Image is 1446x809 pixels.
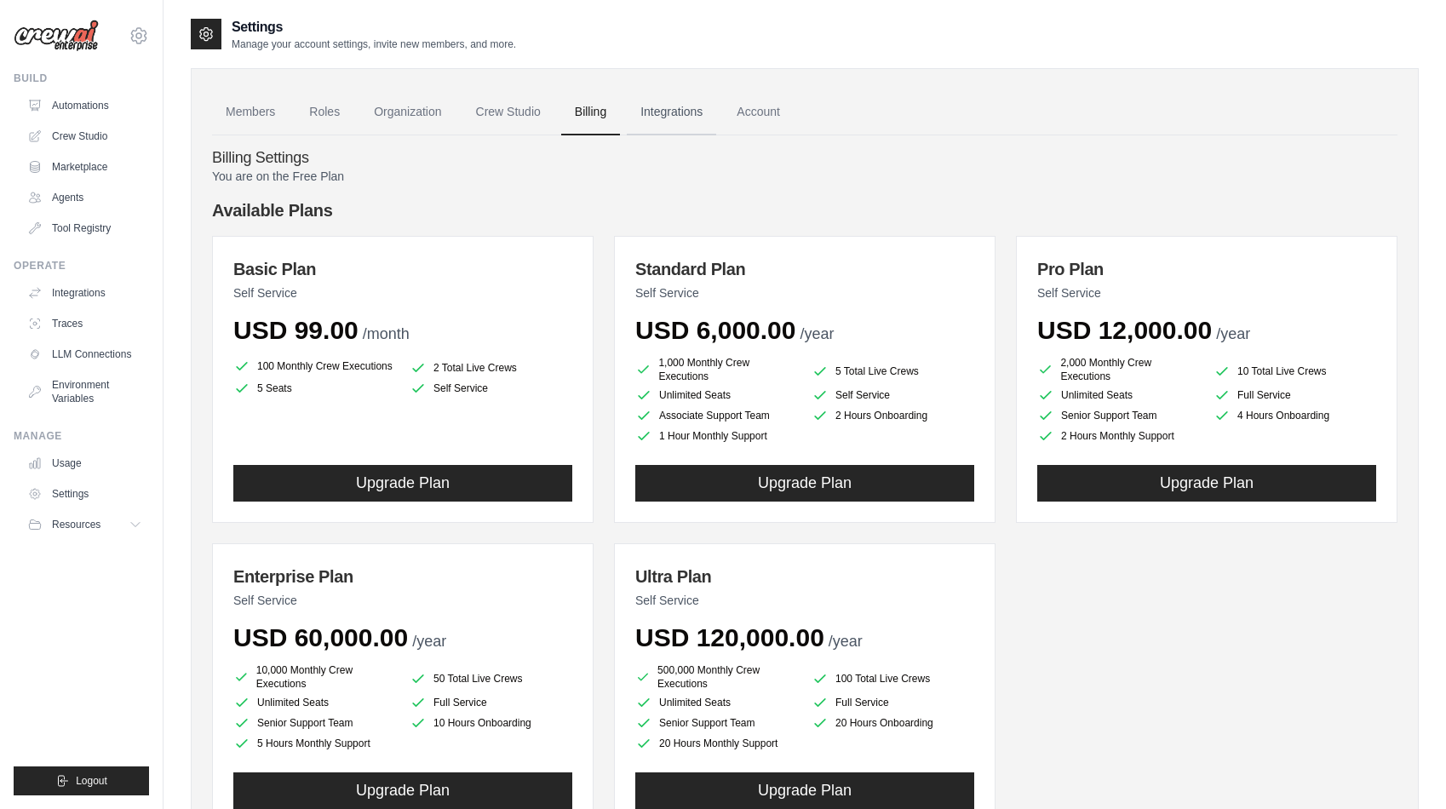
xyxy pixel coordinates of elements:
a: Integrations [20,279,149,307]
li: 1,000 Monthly Crew Executions [635,356,798,383]
li: 50 Total Live Crews [410,667,572,691]
span: USD 60,000.00 [233,623,408,651]
h3: Ultra Plan [635,565,974,588]
li: 2 Hours Onboarding [812,407,974,424]
li: 5 Seats [233,380,396,397]
div: Manage [14,429,149,443]
h3: Pro Plan [1037,257,1376,281]
a: Integrations [627,89,716,135]
li: 20 Hours Monthly Support [635,735,798,752]
li: Full Service [812,694,974,711]
li: 500,000 Monthly Crew Executions [635,663,798,691]
button: Upgrade Plan [233,772,572,809]
li: Unlimited Seats [635,694,798,711]
span: USD 120,000.00 [635,623,824,651]
a: Crew Studio [462,89,554,135]
p: You are on the Free Plan [212,168,1397,185]
a: Settings [20,480,149,508]
li: 10 Total Live Crews [1214,359,1376,383]
a: LLM Connections [20,341,149,368]
span: Resources [52,518,100,531]
img: Logo [14,20,99,52]
li: Self Service [410,380,572,397]
li: 100 Monthly Crew Executions [233,356,396,376]
button: Upgrade Plan [233,465,572,502]
a: Traces [20,310,149,337]
a: Roles [296,89,353,135]
span: /year [800,325,834,342]
h2: Settings [232,17,516,37]
p: Manage your account settings, invite new members, and more. [232,37,516,51]
li: 10,000 Monthly Crew Executions [233,663,396,691]
li: Associate Support Team [635,407,798,424]
span: /month [363,325,410,342]
a: Agents [20,184,149,211]
h3: Standard Plan [635,257,974,281]
span: /year [1216,325,1250,342]
li: Unlimited Seats [1037,387,1200,404]
p: Self Service [233,592,572,609]
li: Full Service [410,694,572,711]
span: Logout [76,774,107,788]
span: USD 12,000.00 [1037,316,1212,344]
li: 4 Hours Onboarding [1214,407,1376,424]
a: Tool Registry [20,215,149,242]
button: Upgrade Plan [635,772,974,809]
h4: Available Plans [212,198,1397,222]
a: Automations [20,92,149,119]
a: Billing [561,89,620,135]
p: Self Service [1037,284,1376,301]
li: Senior Support Team [233,714,396,732]
a: Members [212,89,289,135]
a: Marketplace [20,153,149,181]
span: USD 6,000.00 [635,316,795,344]
span: /year [829,633,863,650]
li: 5 Total Live Crews [812,359,974,383]
a: Usage [20,450,149,477]
li: Senior Support Team [635,714,798,732]
a: Organization [360,89,455,135]
span: USD 99.00 [233,316,359,344]
span: /year [412,633,446,650]
li: 1 Hour Monthly Support [635,427,798,445]
li: Senior Support Team [1037,407,1200,424]
button: Upgrade Plan [1037,465,1376,502]
h3: Basic Plan [233,257,572,281]
h3: Enterprise Plan [233,565,572,588]
li: Self Service [812,387,974,404]
button: Logout [14,766,149,795]
div: Build [14,72,149,85]
h4: Billing Settings [212,149,1397,168]
li: Full Service [1214,387,1376,404]
p: Self Service [635,592,974,609]
p: Self Service [635,284,974,301]
iframe: Chat Widget [1361,727,1446,809]
a: Environment Variables [20,371,149,412]
li: 10 Hours Onboarding [410,714,572,732]
a: Account [723,89,794,135]
li: 2 Total Live Crews [410,359,572,376]
button: Upgrade Plan [635,465,974,502]
li: 2,000 Monthly Crew Executions [1037,356,1200,383]
p: Self Service [233,284,572,301]
a: Crew Studio [20,123,149,150]
li: 100 Total Live Crews [812,667,974,691]
li: 20 Hours Onboarding [812,714,974,732]
li: 2 Hours Monthly Support [1037,427,1200,445]
li: Unlimited Seats [635,387,798,404]
li: 5 Hours Monthly Support [233,735,396,752]
li: Unlimited Seats [233,694,396,711]
div: Operate [14,259,149,273]
button: Resources [20,511,149,538]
